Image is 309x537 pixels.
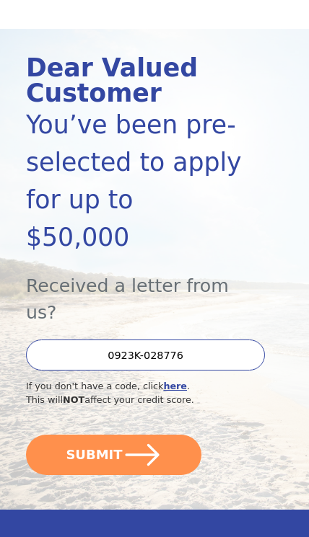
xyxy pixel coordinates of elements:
div: If you don't have a code, click . [26,379,245,393]
button: SUBMIT [26,435,201,475]
div: Received a letter from us? [26,256,245,327]
div: You’ve been pre-selected to apply for up to $50,000 [26,106,245,256]
div: Dear Valued Customer [26,56,245,105]
span: NOT [63,394,84,405]
input: Enter your Offer Code: [26,339,265,370]
a: here [163,381,187,391]
div: This will affect your credit score. [26,393,245,407]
